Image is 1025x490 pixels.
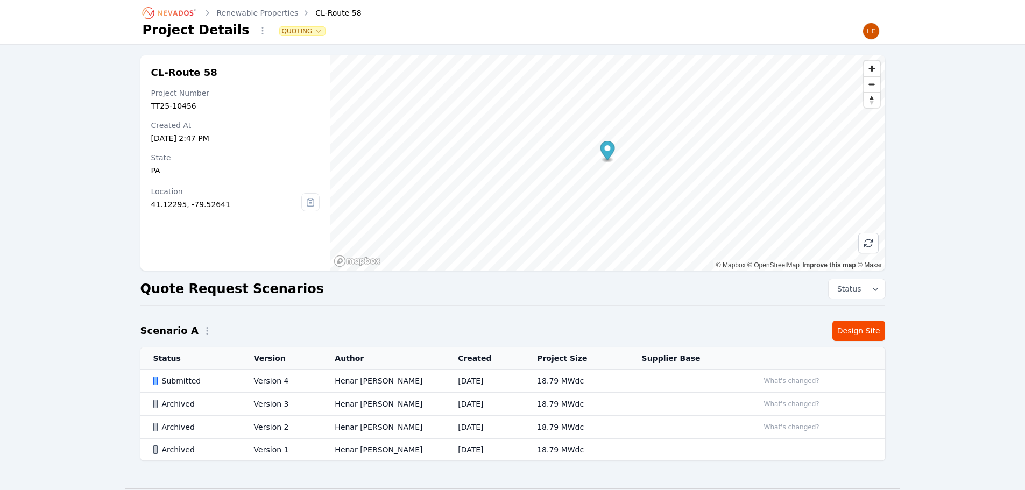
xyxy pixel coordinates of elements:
[153,422,236,432] div: Archived
[524,347,628,370] th: Project Size
[759,421,824,433] button: What's changed?
[322,347,445,370] th: Author
[151,133,320,144] div: [DATE] 2:47 PM
[151,199,302,210] div: 41.12295, -79.52641
[151,101,320,111] div: TT25-10456
[445,370,524,393] td: [DATE]
[833,283,861,294] span: Status
[445,347,524,370] th: Created
[322,439,445,461] td: Henar [PERSON_NAME]
[140,347,241,370] th: Status
[140,393,885,416] tr: ArchivedVersion 3Henar [PERSON_NAME][DATE]18.79 MWdcWhat's changed?
[864,92,880,108] button: Reset bearing to north
[445,393,524,416] td: [DATE]
[716,261,746,269] a: Mapbox
[322,393,445,416] td: Henar [PERSON_NAME]
[864,76,880,92] button: Zoom out
[524,439,628,461] td: 18.79 MWdc
[241,393,322,416] td: Version 3
[322,416,445,439] td: Henar [PERSON_NAME]
[629,347,746,370] th: Supplier Base
[153,399,236,409] div: Archived
[524,416,628,439] td: 18.79 MWdc
[140,416,885,439] tr: ArchivedVersion 2Henar [PERSON_NAME][DATE]18.79 MWdcWhat's changed?
[759,375,824,387] button: What's changed?
[153,444,236,455] div: Archived
[241,416,322,439] td: Version 2
[153,375,236,386] div: Submitted
[151,88,320,98] div: Project Number
[524,393,628,416] td: 18.79 MWdc
[151,120,320,131] div: Created At
[151,186,302,197] div: Location
[143,4,362,22] nav: Breadcrumb
[445,439,524,461] td: [DATE]
[829,279,885,299] button: Status
[143,22,250,39] h1: Project Details
[280,27,326,35] button: Quoting
[241,347,322,370] th: Version
[334,255,381,267] a: Mapbox homepage
[330,55,885,271] canvas: Map
[140,323,199,338] h2: Scenario A
[759,398,824,410] button: What's changed?
[747,261,800,269] a: OpenStreetMap
[140,439,885,461] tr: ArchivedVersion 1Henar [PERSON_NAME][DATE]18.79 MWdc
[600,141,615,163] div: Map marker
[864,61,880,76] button: Zoom in
[524,370,628,393] td: 18.79 MWdc
[832,321,885,341] a: Design Site
[300,8,361,18] div: CL-Route 58
[864,77,880,92] span: Zoom out
[322,370,445,393] td: Henar [PERSON_NAME]
[802,261,856,269] a: Improve this map
[140,370,885,393] tr: SubmittedVersion 4Henar [PERSON_NAME][DATE]18.79 MWdcWhat's changed?
[858,261,882,269] a: Maxar
[864,93,880,108] span: Reset bearing to north
[241,439,322,461] td: Version 1
[151,165,320,176] div: PA
[151,152,320,163] div: State
[217,8,299,18] a: Renewable Properties
[241,370,322,393] td: Version 4
[151,66,320,79] h2: CL-Route 58
[863,23,880,40] img: Henar Luque
[140,280,324,297] h2: Quote Request Scenarios
[445,416,524,439] td: [DATE]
